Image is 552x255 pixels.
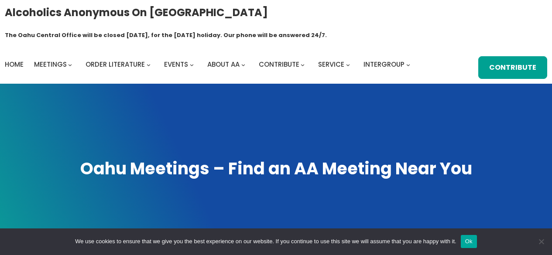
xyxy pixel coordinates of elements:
[5,58,24,71] a: Home
[147,63,151,67] button: Order Literature submenu
[207,58,240,71] a: About AA
[5,3,268,22] a: Alcoholics Anonymous on [GEOGRAPHIC_DATA]
[9,157,543,180] h1: Oahu Meetings – Find an AA Meeting Near You
[34,60,67,69] span: Meetings
[241,63,245,67] button: About AA submenu
[259,60,299,69] span: Contribute
[318,60,344,69] span: Service
[363,60,405,69] span: Intergroup
[164,58,188,71] a: Events
[190,63,194,67] button: Events submenu
[363,58,405,71] a: Intergroup
[461,235,477,248] button: Ok
[301,63,305,67] button: Contribute submenu
[537,237,545,246] span: No
[207,60,240,69] span: About AA
[478,56,547,79] a: Contribute
[5,58,413,71] nav: Intergroup
[318,58,344,71] a: Service
[259,58,299,71] a: Contribute
[34,58,67,71] a: Meetings
[164,60,188,69] span: Events
[68,63,72,67] button: Meetings submenu
[86,60,145,69] span: Order Literature
[5,60,24,69] span: Home
[75,237,456,246] span: We use cookies to ensure that we give you the best experience on our website. If you continue to ...
[346,63,350,67] button: Service submenu
[406,63,410,67] button: Intergroup submenu
[5,31,327,40] h1: The Oahu Central Office will be closed [DATE], for the [DATE] holiday. Our phone will be answered...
